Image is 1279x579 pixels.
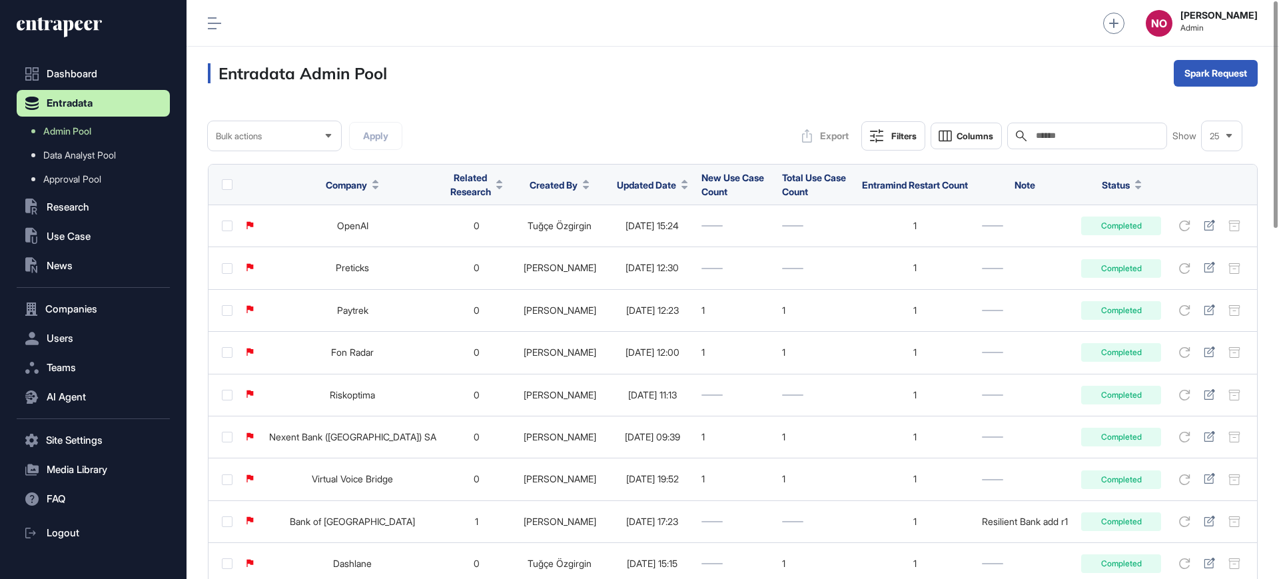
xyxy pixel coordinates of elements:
[17,194,170,221] button: Research
[17,296,170,322] button: Companies
[47,231,91,242] span: Use Case
[528,558,592,569] a: Tuğçe Özgirgin
[931,123,1002,149] button: Columns
[701,347,768,358] div: 1
[450,474,503,484] div: 0
[1081,554,1161,573] div: Completed
[46,435,103,446] span: Site Settings
[528,220,592,231] a: Tuğçe Özgirgin
[330,389,375,400] a: Riskoptima
[862,390,969,400] div: 1
[47,98,93,109] span: Entradata
[1081,301,1161,320] div: Completed
[23,143,170,167] a: Data Analyst Pool
[524,389,596,400] a: [PERSON_NAME]
[450,263,503,273] div: 0
[782,172,846,197] span: Total Use Case Count
[617,432,688,442] div: [DATE] 09:39
[43,150,116,161] span: Data Analyst Pool
[47,261,73,271] span: News
[1102,178,1130,192] span: Status
[617,178,676,192] span: Updated Date
[17,384,170,410] button: AI Agent
[617,178,688,192] button: Updated Date
[17,253,170,279] button: News
[617,305,688,316] div: [DATE] 12:23
[450,390,503,400] div: 0
[17,456,170,483] button: Media Library
[17,486,170,512] button: FAQ
[617,263,688,273] div: [DATE] 12:30
[861,121,925,151] button: Filters
[701,172,764,197] span: New Use Case Count
[47,528,79,538] span: Logout
[524,431,596,442] a: [PERSON_NAME]
[290,516,415,527] a: Bank of [GEOGRAPHIC_DATA]
[1081,217,1161,235] div: Completed
[326,178,367,192] span: Company
[337,220,368,231] a: OpenAI
[23,119,170,143] a: Admin Pool
[47,69,97,79] span: Dashboard
[1180,10,1258,21] strong: [PERSON_NAME]
[1081,386,1161,404] div: Completed
[326,178,379,192] button: Company
[17,61,170,87] a: Dashboard
[43,174,101,185] span: Approval Pool
[524,473,596,484] a: [PERSON_NAME]
[47,362,76,373] span: Teams
[782,305,849,316] div: 1
[312,473,393,484] a: Virtual Voice Bridge
[1174,60,1258,87] button: Spark Request
[1081,259,1161,278] div: Completed
[208,63,387,83] h3: Entradata Admin Pool
[17,325,170,352] button: Users
[47,202,89,213] span: Research
[862,179,968,191] span: Entramind Restart Count
[336,262,369,273] a: Preticks
[617,516,688,527] div: [DATE] 17:23
[530,178,590,192] button: Created By
[17,354,170,381] button: Teams
[524,346,596,358] a: [PERSON_NAME]
[617,347,688,358] div: [DATE] 12:00
[617,558,688,569] div: [DATE] 15:15
[782,347,849,358] div: 1
[45,304,97,314] span: Companies
[331,346,374,358] a: Fon Radar
[450,221,503,231] div: 0
[23,167,170,191] a: Approval Pool
[524,304,596,316] a: [PERSON_NAME]
[862,516,969,527] div: 1
[450,432,503,442] div: 0
[782,558,849,569] div: 1
[47,333,73,344] span: Users
[862,432,969,442] div: 1
[450,171,491,199] span: Related Research
[450,516,503,527] div: 1
[617,221,688,231] div: [DATE] 15:24
[450,558,503,569] div: 0
[1015,179,1035,191] span: Note
[1172,131,1196,141] span: Show
[43,126,91,137] span: Admin Pool
[47,464,107,475] span: Media Library
[862,558,969,569] div: 1
[450,305,503,316] div: 0
[47,494,65,504] span: FAQ
[862,474,969,484] div: 1
[337,304,368,316] a: Paytrek
[701,432,768,442] div: 1
[333,558,372,569] a: Dashlane
[1146,10,1172,37] div: NO
[1081,428,1161,446] div: Completed
[782,474,849,484] div: 1
[862,347,969,358] div: 1
[17,427,170,454] button: Site Settings
[17,223,170,250] button: Use Case
[982,516,1068,527] div: Resilient Bank add r1
[1180,23,1258,33] span: Admin
[17,520,170,546] a: Logout
[524,262,596,273] a: [PERSON_NAME]
[450,347,503,358] div: 0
